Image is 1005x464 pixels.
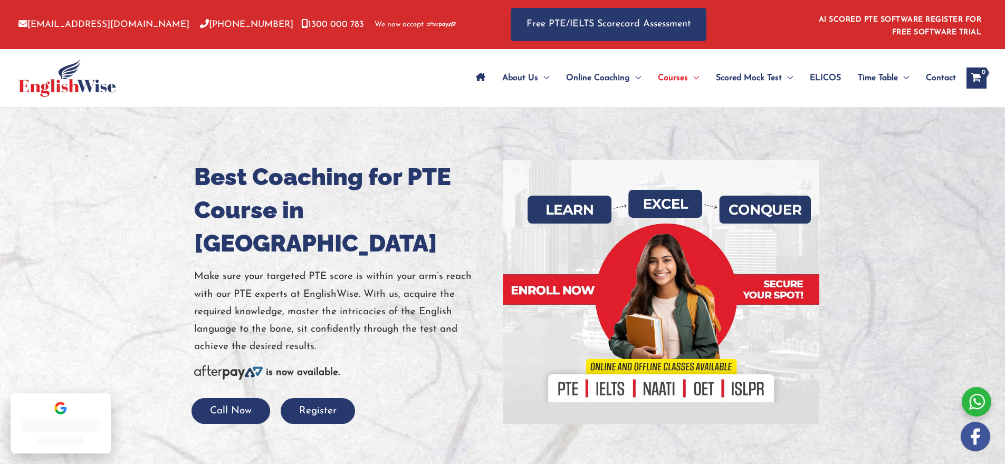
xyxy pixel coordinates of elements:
nav: Site Navigation: Main Menu [467,60,956,96]
aside: Header Widget 1 [812,7,987,42]
a: ELICOS [801,60,849,96]
img: cropped-ew-logo [18,59,116,97]
a: CoursesMenu Toggle [649,60,707,96]
span: ELICOS [810,60,841,96]
span: About Us [502,60,538,96]
span: Menu Toggle [688,60,699,96]
a: Scored Mock TestMenu Toggle [707,60,801,96]
span: Time Table [858,60,898,96]
a: 1300 000 783 [301,20,364,29]
span: Scored Mock Test [716,60,782,96]
span: Contact [926,60,956,96]
h1: Best Coaching for PTE Course in [GEOGRAPHIC_DATA] [194,160,495,260]
img: Afterpay-Logo [194,365,263,380]
button: Call Now [192,398,270,424]
a: Online CoachingMenu Toggle [558,60,649,96]
span: Menu Toggle [782,60,793,96]
a: Time TableMenu Toggle [849,60,917,96]
a: [PHONE_NUMBER] [200,20,293,29]
a: Call Now [192,406,270,416]
button: Register [281,398,355,424]
a: AI SCORED PTE SOFTWARE REGISTER FOR FREE SOFTWARE TRIAL [819,16,982,36]
a: Register [281,406,355,416]
span: We now accept [375,20,424,30]
a: [EMAIL_ADDRESS][DOMAIN_NAME] [18,20,189,29]
span: Menu Toggle [538,60,549,96]
span: Courses [658,60,688,96]
a: Contact [917,60,956,96]
span: Menu Toggle [630,60,641,96]
a: View Shopping Cart, empty [966,67,987,89]
span: Menu Toggle [898,60,909,96]
p: Make sure your targeted PTE score is within your arm’s reach with our PTE experts at EnglishWise.... [194,268,495,355]
a: Free PTE/IELTS Scorecard Assessment [511,8,706,41]
img: white-facebook.png [961,422,990,451]
b: is now available. [266,368,340,378]
img: Afterpay-Logo [427,22,456,27]
span: Online Coaching [566,60,630,96]
a: About UsMenu Toggle [494,60,558,96]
